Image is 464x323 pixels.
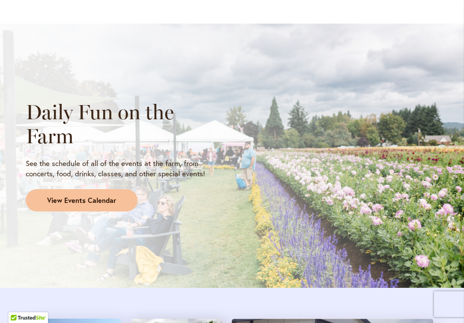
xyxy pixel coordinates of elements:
[26,100,225,148] h2: Daily Fun on the Farm
[26,189,138,211] a: View Events Calendar
[26,158,225,179] p: See the schedule of all of the events at the farm, from concerts, food, drinks, classes, and othe...
[47,196,116,205] span: View Events Calendar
